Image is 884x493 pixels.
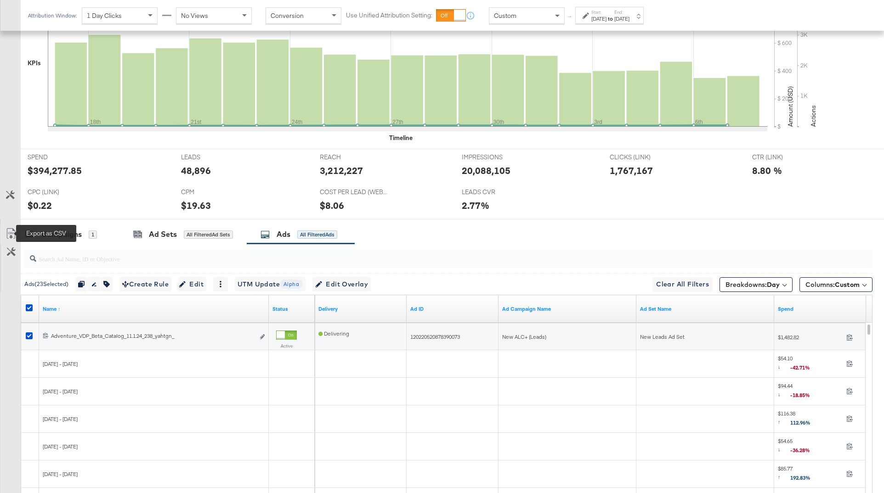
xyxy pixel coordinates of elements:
span: $85.77 [778,465,843,484]
span: Custom [494,11,516,20]
span: Clear All Filters [656,279,709,290]
button: Edit [178,277,206,291]
div: Campaigns [41,229,82,240]
div: Adventure_VDP_Beta_Catalog_11.1.24_238_yahtgn_ [51,332,255,340]
label: Active [276,343,297,349]
span: [DATE] - [DATE] [43,471,78,477]
div: All Filtered Ad Sets [184,230,233,239]
input: Search Ad Name, ID or Objective [36,246,795,264]
a: The total amount spent to date. [778,305,862,313]
div: 8.80 % [752,164,782,177]
span: CPM [181,188,250,196]
div: Ad Sets [149,229,177,240]
span: CPC (LINK) [28,188,96,196]
text: Amount (USD) [786,86,794,127]
span: ↑ [778,473,790,480]
span: [DATE] - [DATE] [43,360,78,367]
span: -18.85% [790,392,817,398]
span: Alpha [280,280,303,289]
span: New Leads Ad Set [640,333,685,340]
a: Your Ad ID. [410,305,495,313]
button: Clear All Filters [652,277,713,292]
span: IMPRESSIONS [462,153,531,162]
div: 1 [89,230,97,239]
span: $94.44 [778,382,843,401]
span: -42.71% [790,364,817,371]
span: ↑ [566,16,574,19]
button: Create Rule [119,277,171,291]
div: 48,896 [181,164,211,177]
span: Delivering [318,330,349,337]
span: $54.65 [778,437,843,456]
span: [DATE] - [DATE] [43,415,78,422]
div: Ads ( 23 Selected) [24,280,68,288]
span: 112.96% [790,419,817,426]
span: Edit [181,279,204,290]
div: 20,088,105 [462,164,510,177]
div: 2.77% [462,199,489,212]
div: [DATE] [614,15,629,22]
a: Name of Campaign this Ad belongs to. [502,305,633,313]
div: 3,212,227 [320,164,363,177]
div: $8.06 [320,199,344,212]
span: ↓ [778,446,790,453]
b: Day [767,280,780,289]
span: [DATE] - [DATE] [43,443,78,450]
span: -36.28% [790,447,817,454]
span: [DATE] - [DATE] [43,388,78,395]
label: Use Unified Attribution Setting: [346,11,432,20]
span: SPEND [28,153,96,162]
div: Ads [277,229,290,240]
div: Timeline [389,134,413,142]
text: Actions [809,105,817,127]
span: 120220520878390073 [410,333,460,340]
button: Breakdowns:Day [720,277,793,292]
a: Your Ad Set name. [640,305,771,313]
strong: to [606,15,614,22]
div: $394,277.85 [28,164,82,177]
div: KPIs [28,59,41,67]
a: Reflects the ability of your Ad to achieve delivery. [318,305,403,313]
span: $1,482.82 [778,334,843,341]
span: No Views [181,11,208,20]
span: $116.38 [778,410,843,429]
span: $54.10 [778,355,843,374]
span: LEADS CVR [462,188,531,196]
span: Custom [835,280,860,289]
div: $19.63 [181,199,211,212]
span: 192.83% [790,474,817,481]
span: ↓ [778,363,790,370]
span: CTR (LINK) [752,153,821,162]
div: $0.22 [28,199,52,212]
button: UTM UpdateAlpha [235,277,306,291]
label: Start: [591,9,606,15]
a: Shows the current state of your Ad. [272,305,311,313]
span: New ALC+ (Leads) [502,333,546,340]
span: ↑ [778,418,790,425]
span: REACH [320,153,389,162]
button: Edit Overlay [312,277,371,291]
div: [DATE] [591,15,606,22]
span: CLICKS (LINK) [610,153,679,162]
label: End: [614,9,629,15]
span: Create Rule [122,279,169,290]
span: LEADS [181,153,250,162]
span: Conversion [271,11,304,20]
span: COST PER LEAD (WEBSITE EVENTS) [320,188,389,196]
span: Breakdowns: [725,280,780,289]
a: Ad Name. [43,305,265,313]
div: All Filtered Ads [297,230,337,239]
div: 1,767,167 [610,164,653,177]
span: UTM Update [238,279,303,290]
span: Columns: [805,280,860,289]
div: Attribution Window: [28,12,77,19]
span: ↓ [778,391,790,398]
button: Columns:Custom [799,277,873,292]
span: Edit Overlay [315,279,368,290]
span: 1 Day Clicks [87,11,122,20]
